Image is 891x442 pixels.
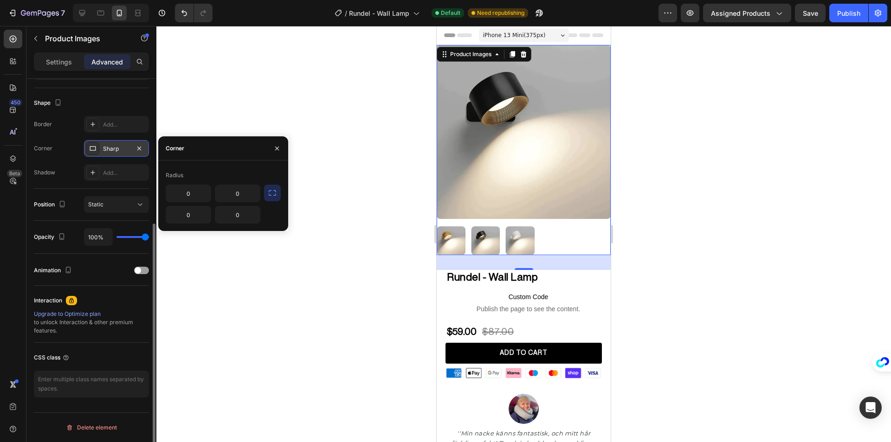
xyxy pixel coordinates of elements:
[45,33,124,44] p: Product Images
[84,196,149,213] button: Static
[349,8,409,18] span: Rundel - Wall Lamp
[34,310,149,318] div: Upgrade to Optimize plan
[34,168,55,177] div: Shadow
[91,57,123,67] p: Advanced
[9,99,22,106] div: 450
[34,144,52,153] div: Corner
[34,199,68,211] div: Position
[34,264,74,277] div: Animation
[34,97,64,109] div: Shape
[829,4,868,22] button: Publish
[34,231,67,243] div: Opacity
[166,171,183,179] div: Radius
[703,4,791,22] button: Assigned Products
[711,8,770,18] span: Assigned Products
[103,121,147,129] div: Add...
[437,26,611,442] iframe: Design area
[477,9,524,17] span: Need republishing
[215,206,260,223] input: Auto
[166,185,211,202] input: Auto
[34,296,62,305] div: Interaction
[795,4,826,22] button: Save
[441,9,460,17] span: Default
[84,229,112,245] input: Auto
[34,353,70,362] div: CSS class
[837,8,860,18] div: Publish
[34,310,149,335] div: to unlock Interaction & other premium features.
[66,422,117,433] div: Delete element
[34,420,149,435] button: Delete element
[103,145,130,153] div: Sharp
[7,170,22,177] div: Beta
[215,185,260,202] input: Auto
[345,8,347,18] span: /
[859,397,882,419] div: Open Intercom Messenger
[175,4,213,22] div: Undo/Redo
[61,7,65,19] p: 7
[46,57,72,67] p: Settings
[103,169,147,177] div: Add...
[10,403,164,441] p: ''Min nacke känns fantastisk, och mitt hår förblir perfekt! Den här kudden har verkligen förändra...
[803,9,818,17] span: Save
[34,120,52,128] div: Border
[88,201,103,208] span: Static
[166,144,184,153] div: Corner
[4,4,69,22] button: 7
[166,206,211,223] input: Auto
